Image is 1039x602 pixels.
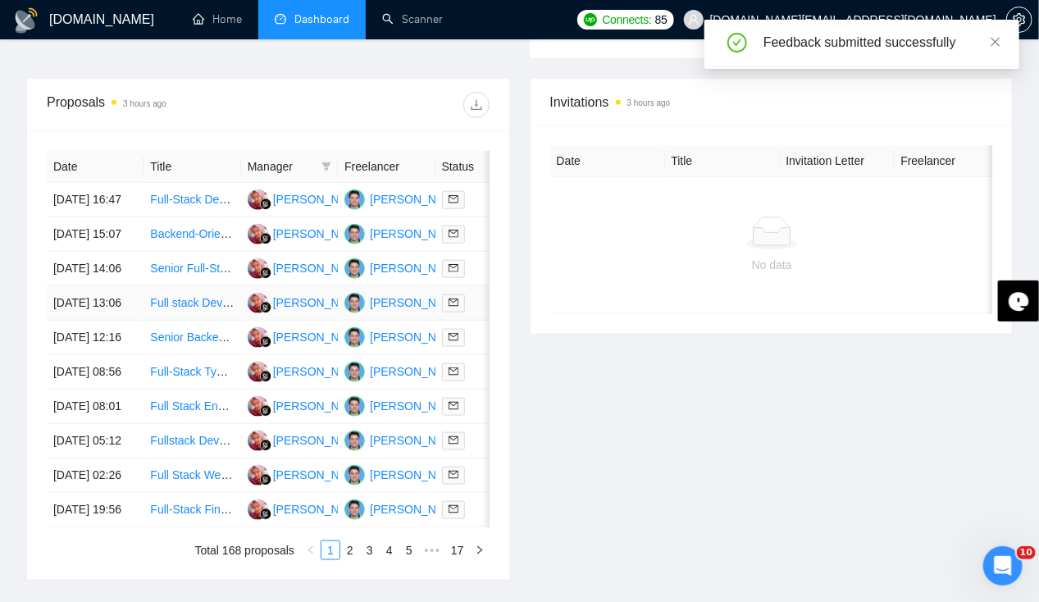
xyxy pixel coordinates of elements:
[260,267,271,279] img: gigradar-bm.png
[344,327,365,348] img: AR
[727,33,747,52] span: check-circle
[602,11,651,29] span: Connects:
[294,12,349,26] span: Dashboard
[344,189,365,210] img: AR
[150,503,448,516] a: Full-Stack Fintech Engineer(s) for AI-Driven Repo Platform
[150,193,487,206] a: Full-Stack Developer (React + Node.js, Effective Use of Cursor AI)
[144,355,240,390] td: Full-Stack TypeScript Dev Needed
[419,540,445,560] li: Next 5 Pages
[464,98,489,112] span: download
[248,330,367,343] a: DP[PERSON_NAME]
[361,541,379,559] a: 3
[47,151,144,183] th: Date
[47,183,144,217] td: [DATE] 16:47
[144,217,240,252] td: Backend-Oriented Full-Stack Developer for MVP Platform & AI/LLM Integrations (Local AI Agent)
[344,502,464,515] a: AR[PERSON_NAME]
[248,433,367,446] a: DP[PERSON_NAME]
[248,157,315,176] span: Manager
[248,258,268,279] img: DP
[248,396,268,417] img: DP
[449,332,458,342] span: mail
[150,434,487,447] a: Fullstack Developer Needed for AngularJS v1 and NodeJS Project
[248,295,367,308] a: DP[PERSON_NAME]
[344,293,365,313] img: AR
[370,500,464,518] div: [PERSON_NAME]
[301,540,321,560] li: Previous Page
[260,405,271,417] img: gigradar-bm.png
[445,540,470,560] li: 17
[344,192,464,205] a: AR[PERSON_NAME]
[344,431,365,451] img: AR
[144,424,240,458] td: Fullstack Developer Needed for AngularJS v1 and NodeJS Project
[381,541,399,559] a: 4
[449,401,458,411] span: mail
[273,259,367,277] div: [PERSON_NAME]
[47,458,144,493] td: [DATE] 02:26
[150,296,254,309] a: Full stack Developer
[150,331,627,344] a: Senior Backend Engineer (Next.js/Supabase/AWS) — Self-Hosted [DOMAIN_NAME] on AWS
[321,541,339,559] a: 1
[449,229,458,239] span: mail
[463,92,490,118] button: download
[338,151,435,183] th: Freelancer
[370,190,464,208] div: [PERSON_NAME]
[449,504,458,514] span: mail
[150,399,394,413] a: Full Stack Engineer (Next.js / Headless Shopify)
[144,321,240,355] td: Senior Backend Engineer (Next.js/Supabase/AWS) — Self-Hosted Suna.so on AWS
[321,540,340,560] li: 1
[260,233,271,244] img: gigradar-bm.png
[983,546,1023,586] iframe: Intercom live chat
[449,263,458,273] span: mail
[260,371,271,382] img: gigradar-bm.png
[584,13,597,26] img: upwork-logo.png
[273,500,367,518] div: [PERSON_NAME]
[248,502,367,515] a: DP[PERSON_NAME]
[344,224,365,244] img: AR
[248,364,367,377] a: DP[PERSON_NAME]
[144,183,240,217] td: Full-Stack Developer (React + Node.js, Effective Use of Cursor AI)
[475,545,485,555] span: right
[399,540,419,560] li: 5
[380,540,399,560] li: 4
[446,541,469,559] a: 17
[248,261,367,274] a: DP[PERSON_NAME]
[370,328,464,346] div: [PERSON_NAME]
[260,509,271,520] img: gigradar-bm.png
[895,145,1009,177] th: Freelancer
[47,217,144,252] td: [DATE] 15:07
[449,194,458,204] span: mail
[13,7,39,34] img: logo
[47,424,144,458] td: [DATE] 05:12
[248,362,268,382] img: DP
[550,145,665,177] th: Date
[273,363,367,381] div: [PERSON_NAME]
[419,540,445,560] span: •••
[382,12,443,26] a: searchScanner
[248,431,268,451] img: DP
[248,465,268,486] img: DP
[275,13,286,25] span: dashboard
[144,493,240,527] td: Full-Stack Fintech Engineer(s) for AI-Driven Repo Platform
[1006,7,1032,33] button: setting
[248,192,367,205] a: DP[PERSON_NAME]
[360,540,380,560] li: 3
[47,355,144,390] td: [DATE] 08:56
[344,330,464,343] a: AR[PERSON_NAME]
[47,252,144,286] td: [DATE] 14:06
[47,321,144,355] td: [DATE] 12:16
[442,157,509,176] span: Status
[273,431,367,449] div: [PERSON_NAME]
[47,286,144,321] td: [DATE] 13:06
[370,225,464,243] div: [PERSON_NAME]
[370,294,464,312] div: [PERSON_NAME]
[344,399,464,412] a: AR[PERSON_NAME]
[260,440,271,451] img: gigradar-bm.png
[273,294,367,312] div: [PERSON_NAME]
[318,154,335,179] span: filter
[655,11,668,29] span: 85
[248,499,268,520] img: DP
[260,302,271,313] img: gigradar-bm.png
[344,226,464,239] a: AR[PERSON_NAME]
[248,467,367,481] a: DP[PERSON_NAME]
[370,259,464,277] div: [PERSON_NAME]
